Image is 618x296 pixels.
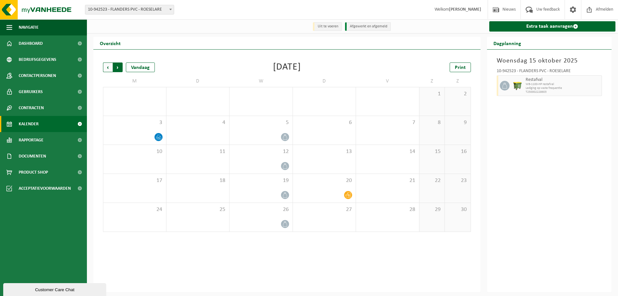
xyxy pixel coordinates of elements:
span: 15 [423,148,442,155]
li: Uit te voeren [313,22,342,31]
span: Kalender [19,116,39,132]
td: W [229,75,293,87]
iframe: chat widget [3,282,108,296]
span: 17 [107,177,163,184]
strong: [PERSON_NAME] [449,7,481,12]
span: 20 [296,177,353,184]
span: 21 [359,177,416,184]
span: Contracten [19,100,44,116]
span: Volgende [113,62,123,72]
span: 25 [170,206,226,213]
span: 28 [359,206,416,213]
span: 2 [448,91,467,98]
span: Rapportage [19,132,43,148]
td: Z [445,75,471,87]
span: 22 [423,177,442,184]
span: 5 [233,119,289,126]
span: Dashboard [19,35,43,52]
span: T250002228603 [526,90,600,94]
span: 12 [233,148,289,155]
span: 29 [423,206,442,213]
span: 19 [233,177,289,184]
span: 23 [448,177,467,184]
span: 7 [359,119,416,126]
a: Extra taak aanvragen [489,21,616,32]
span: Contactpersonen [19,68,56,84]
div: [DATE] [273,62,301,72]
span: 10-942523 - FLANDERS PVC - ROESELARE [85,5,174,14]
span: 16 [448,148,467,155]
span: 27 [296,206,353,213]
td: D [293,75,356,87]
td: D [166,75,230,87]
span: Print [455,65,466,70]
a: Print [450,62,471,72]
span: 18 [170,177,226,184]
span: 9 [448,119,467,126]
span: 10 [107,148,163,155]
span: 11 [170,148,226,155]
span: 13 [296,148,353,155]
td: V [356,75,419,87]
h2: Dagplanning [487,37,528,49]
span: 4 [170,119,226,126]
span: 6 [296,119,353,126]
span: Bedrijfsgegevens [19,52,56,68]
td: Z [419,75,445,87]
li: Afgewerkt en afgemeld [345,22,391,31]
span: Acceptatievoorwaarden [19,180,71,196]
span: 24 [107,206,163,213]
span: Documenten [19,148,46,164]
span: Product Shop [19,164,48,180]
span: WB-1100-HP restafval [526,82,600,86]
div: 10-942523 - FLANDERS PVC - ROESELARE [497,69,602,75]
span: Navigatie [19,19,39,35]
span: Gebruikers [19,84,43,100]
h3: Woensdag 15 oktober 2025 [497,56,602,66]
span: 30 [448,206,467,213]
td: M [103,75,166,87]
span: 1 [423,91,442,98]
span: Vorige [103,62,113,72]
span: 26 [233,206,289,213]
span: Lediging op vaste frequentie [526,86,600,90]
span: 3 [107,119,163,126]
span: 14 [359,148,416,155]
span: Restafval [526,77,600,82]
span: 8 [423,119,442,126]
h2: Overzicht [93,37,127,49]
img: WB-1100-HPE-GN-50 [513,81,522,91]
div: Vandaag [126,62,155,72]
